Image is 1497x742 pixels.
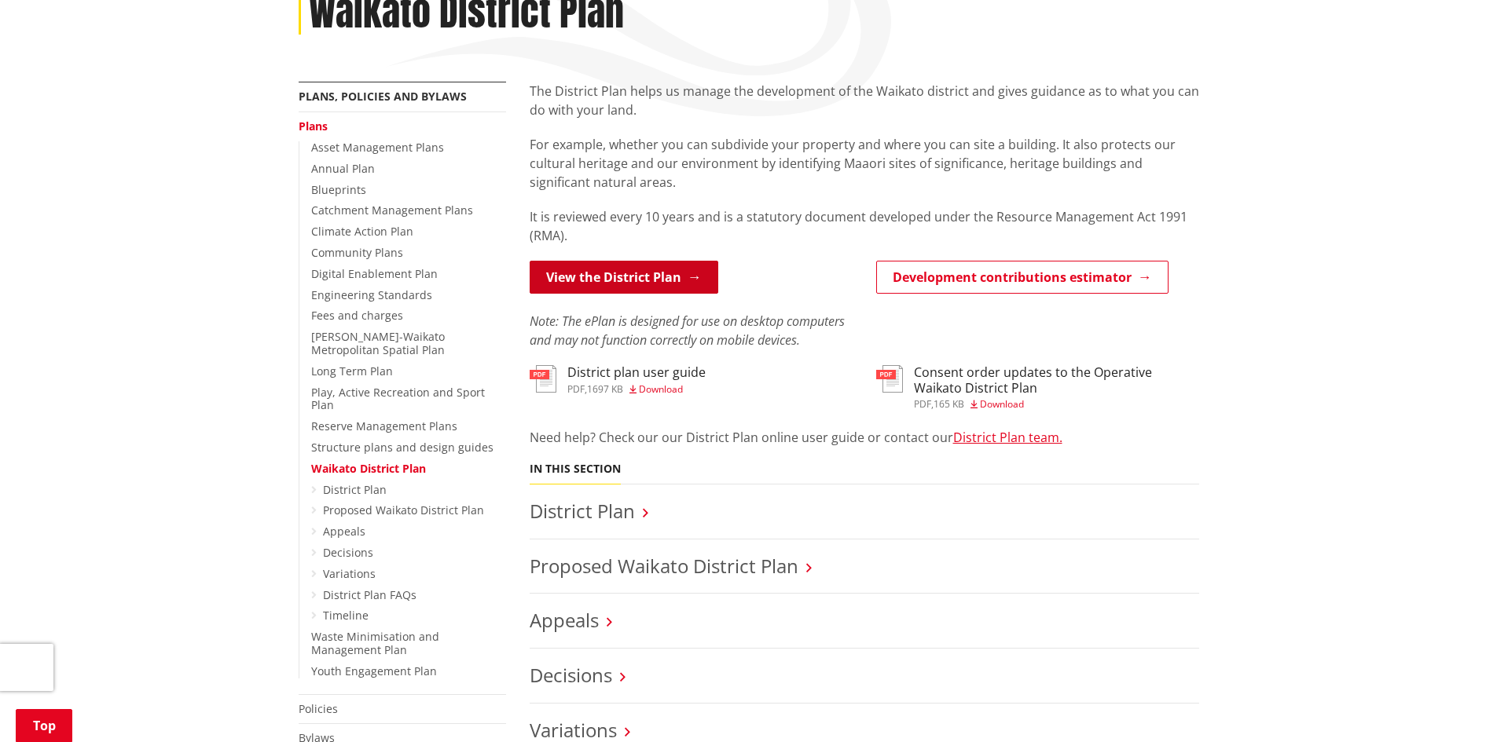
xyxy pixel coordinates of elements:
a: Play, Active Recreation and Sport Plan [311,385,485,413]
a: Proposed Waikato District Plan [530,553,798,579]
span: pdf [914,397,931,411]
a: Timeline [323,608,369,623]
span: Download [639,382,683,396]
a: Reserve Management Plans [311,419,457,433]
a: Decisions [530,662,612,688]
a: District Plan [323,482,387,497]
a: Structure plans and design guides [311,440,493,455]
div: , [914,400,1199,409]
a: View the District Plan [530,261,718,294]
a: Appeals [530,607,599,633]
img: document-pdf.svg [530,365,556,393]
a: Catchment Management Plans [311,203,473,217]
a: Plans [299,119,328,133]
a: Community Plans [311,245,403,260]
a: Appeals [323,524,365,539]
p: Need help? Check our our District Plan online user guide or contact our [530,428,1199,447]
a: [PERSON_NAME]-Waikato Metropolitan Spatial Plan [311,329,445,357]
a: Engineering Standards [311,287,432,302]
a: Variations [323,566,376,581]
a: District plan user guide pdf,1697 KB Download [530,365,706,393]
a: Climate Action Plan [311,224,413,239]
a: Consent order updates to the Operative Waikato District Plan pdf,165 KB Download [876,365,1199,408]
a: Policies [299,701,338,716]
span: 165 KB [934,397,964,411]
a: Proposed Waikato District Plan [323,503,484,517]
a: Waikato District Plan [311,461,426,476]
span: pdf [567,382,585,396]
a: Youth Engagement Plan [311,663,437,678]
p: The District Plan helps us manage the development of the Waikato district and gives guidance as t... [530,82,1199,119]
a: Asset Management Plans [311,140,444,155]
span: 1697 KB [587,382,623,396]
h5: In this section [530,462,621,476]
a: Waste Minimisation and Management Plan [311,629,439,657]
a: Long Term Plan [311,364,393,378]
span: Download [980,397,1024,411]
a: Decisions [323,545,373,560]
a: Top [16,709,72,742]
a: Plans, policies and bylaws [299,89,467,104]
a: Fees and charges [311,308,403,323]
iframe: Messenger Launcher [1425,676,1481,733]
em: Note: The ePlan is designed for use on desktop computers and may not function correctly on mobile... [530,313,845,349]
a: District Plan FAQs [323,587,416,602]
a: District Plan team. [953,429,1062,446]
a: Annual Plan [311,161,375,176]
p: For example, whether you can subdivide your property and where you can site a building. It also p... [530,135,1199,192]
p: It is reviewed every 10 years and is a statutory document developed under the Resource Management... [530,207,1199,245]
div: , [567,385,706,394]
h3: Consent order updates to the Operative Waikato District Plan [914,365,1199,395]
a: Development contributions estimator [876,261,1169,294]
a: Blueprints [311,182,366,197]
h3: District plan user guide [567,365,706,380]
a: Digital Enablement Plan [311,266,438,281]
a: District Plan [530,498,635,524]
img: document-pdf.svg [876,365,903,393]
